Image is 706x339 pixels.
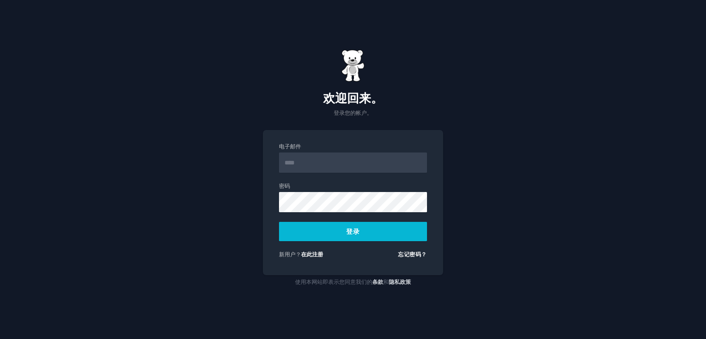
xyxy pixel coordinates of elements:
[342,50,364,82] img: 小熊软糖
[279,251,301,258] font: 新用户？
[334,110,372,116] font: 登录您的帐户。
[323,91,383,105] font: 欢迎回来。
[398,251,427,258] a: 忘记密码？
[346,228,359,235] font: 登录
[301,251,323,258] a: 在此注册
[279,183,290,189] font: 密码
[383,279,389,285] font: 和
[372,279,383,285] a: 条款
[295,279,372,285] font: 使用本网站即表示您同意我们的
[279,143,301,150] font: 电子邮件
[279,222,427,241] button: 登录
[389,279,411,285] a: 隐私政策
